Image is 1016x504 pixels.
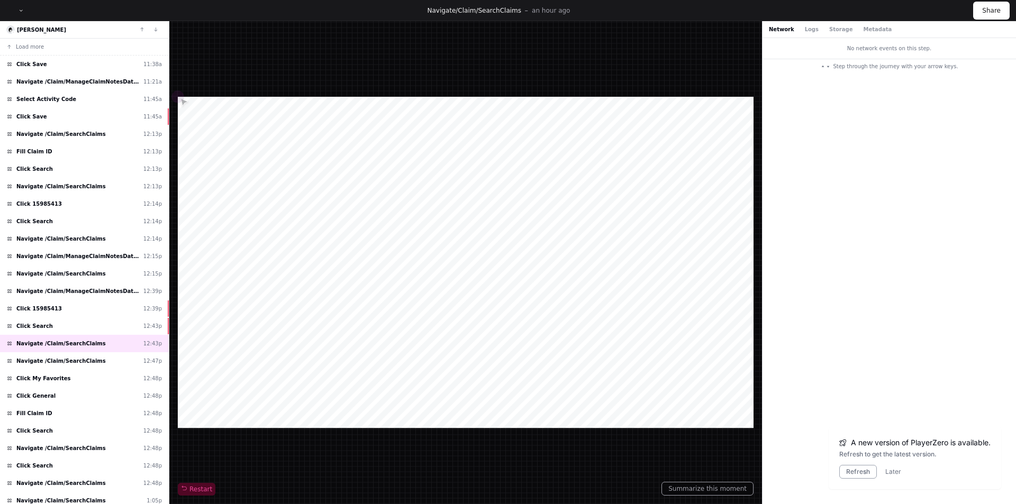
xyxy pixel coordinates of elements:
[982,469,1011,498] iframe: Open customer support
[16,305,62,313] span: Click 15985413
[16,374,70,382] span: Click My Favorites
[833,62,958,70] span: Step through the journey with your arrow keys.
[143,374,162,382] div: 12:48p
[143,200,162,208] div: 12:14p
[16,322,53,330] span: Click Search
[16,148,52,155] span: Fill Claim ID
[16,43,44,51] span: Load more
[181,485,212,493] span: Restart
[143,479,162,487] div: 12:48p
[863,25,892,33] button: Metadata
[16,444,106,452] span: Navigate /Claim/SearchClaims
[7,26,14,33] img: 11.svg
[143,217,162,225] div: 12:14p
[17,27,66,33] a: [PERSON_NAME]
[16,340,106,347] span: Navigate /Claim/SearchClaims
[16,270,106,278] span: Navigate /Claim/SearchClaims
[143,305,162,313] div: 12:39p
[143,357,162,365] div: 12:47p
[143,165,162,173] div: 12:13p
[16,217,53,225] span: Click Search
[143,252,162,260] div: 12:15p
[769,25,794,33] button: Network
[143,322,162,330] div: 12:43p
[16,200,62,208] span: Click 15985413
[805,25,819,33] button: Logs
[532,6,570,15] p: an hour ago
[143,409,162,417] div: 12:48p
[143,95,162,103] div: 11:45a
[763,38,1016,59] div: No network events on this step.
[143,78,162,86] div: 11:21a
[16,479,106,487] span: Navigate /Claim/SearchClaims
[16,78,139,86] span: Navigate /Claim/ManageClaimNotesData/*
[143,444,162,452] div: 12:48p
[143,392,162,400] div: 12:48p
[143,340,162,347] div: 12:43p
[16,130,106,138] span: Navigate /Claim/SearchClaims
[973,2,1010,20] button: Share
[143,287,162,295] div: 12:39p
[16,252,139,260] span: Navigate /Claim/ManageClaimNotesData/*
[16,392,56,400] span: Click General
[178,483,215,496] button: Restart
[143,427,162,435] div: 12:48p
[839,450,991,459] div: Refresh to get the latest version.
[427,7,456,14] span: Navigate
[143,113,162,121] div: 11:45a
[143,270,162,278] div: 12:15p
[16,287,139,295] span: Navigate /Claim/ManageClaimNotesData/* (Claim)
[851,437,991,448] span: A new version of PlayerZero is available.
[16,235,106,243] span: Navigate /Claim/SearchClaims
[16,409,52,417] span: Fill Claim ID
[661,482,754,496] button: Summarize this moment
[456,7,521,14] span: /Claim/SearchClaims
[143,130,162,138] div: 12:13p
[143,462,162,470] div: 12:48p
[143,148,162,155] div: 12:13p
[16,113,47,121] span: Click Save
[143,235,162,243] div: 12:14p
[16,462,53,470] span: Click Search
[143,60,162,68] div: 11:38a
[839,465,877,479] button: Refresh
[885,468,901,476] button: Later
[829,25,852,33] button: Storage
[16,165,53,173] span: Click Search
[16,95,76,103] span: Select Activity Code
[16,427,53,435] span: Click Search
[143,182,162,190] div: 12:13p
[16,182,106,190] span: Navigate /Claim/SearchClaims
[16,60,47,68] span: Click Save
[16,357,106,365] span: Navigate /Claim/SearchClaims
